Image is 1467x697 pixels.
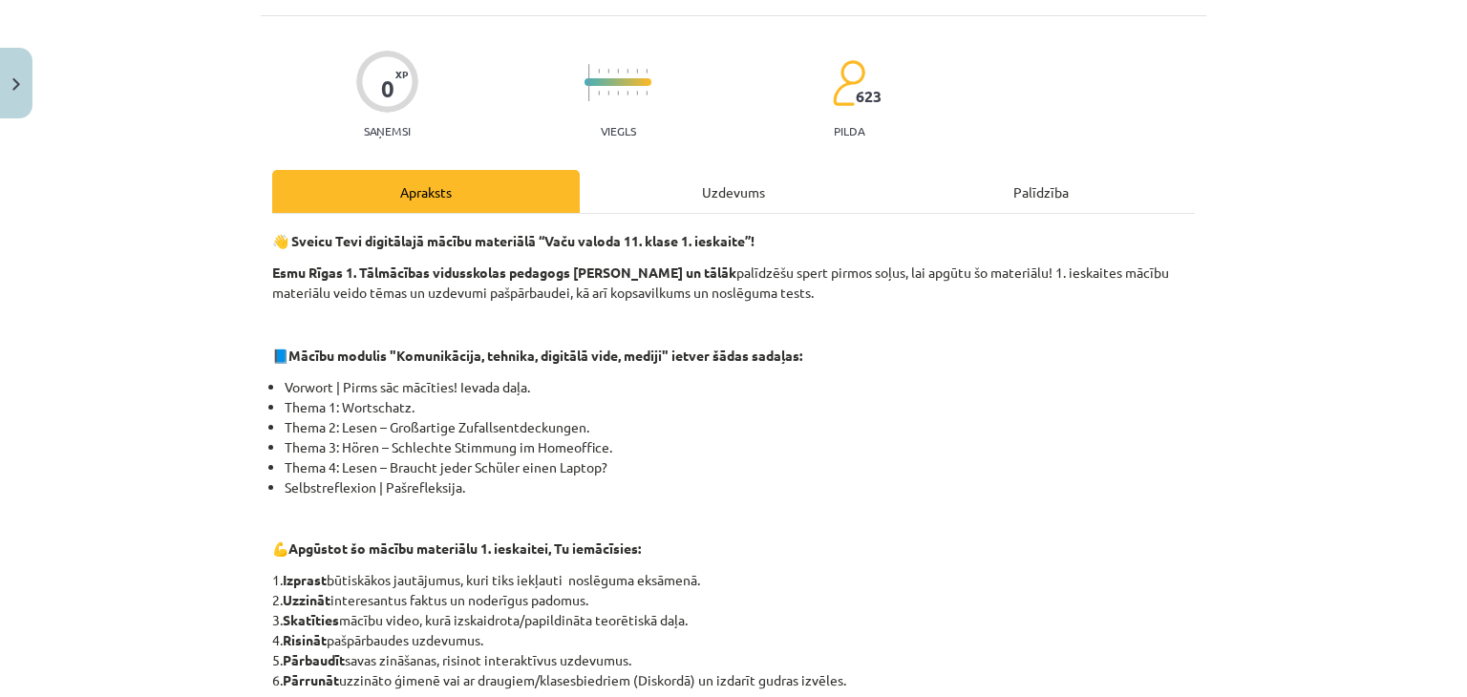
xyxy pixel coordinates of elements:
[283,631,327,648] strong: Risināt
[285,417,1195,437] li: Thema 2: Lesen – Großartige Zufallsentdeckungen.
[636,69,638,74] img: icon-short-line-57e1e144782c952c97e751825c79c345078a6d821885a25fce030b3d8c18986b.svg
[272,570,1195,690] p: 1. būtiskākos jautājumus, kuri tiks iekļauti noslēguma eksāmenā. 2. interesantus faktus un noderī...
[285,457,1195,477] li: Thema 4: Lesen – Braucht jeder Schüler einen Laptop?
[598,91,600,95] img: icon-short-line-57e1e144782c952c97e751825c79c345078a6d821885a25fce030b3d8c18986b.svg
[283,591,330,608] strong: Uzzināt
[636,91,638,95] img: icon-short-line-57e1e144782c952c97e751825c79c345078a6d821885a25fce030b3d8c18986b.svg
[272,346,1195,366] p: 📘
[12,78,20,91] img: icon-close-lesson-0947bae3869378f0d4975bcd49f059093ad1ed9edebbc8119c70593378902aed.svg
[607,69,609,74] img: icon-short-line-57e1e144782c952c97e751825c79c345078a6d821885a25fce030b3d8c18986b.svg
[283,651,345,668] strong: Pārbaudīt
[617,91,619,95] img: icon-short-line-57e1e144782c952c97e751825c79c345078a6d821885a25fce030b3d8c18986b.svg
[288,539,641,557] strong: Apgūstot šo mācību materiālu 1. ieskaitei, Tu iemācīsies:
[285,477,1195,497] li: Selbstreflexion | Pašrefleksija.
[646,91,648,95] img: icon-short-line-57e1e144782c952c97e751825c79c345078a6d821885a25fce030b3d8c18986b.svg
[834,124,864,137] p: pilda
[617,69,619,74] img: icon-short-line-57e1e144782c952c97e751825c79c345078a6d821885a25fce030b3d8c18986b.svg
[285,437,1195,457] li: Thema 3: Hören – Schlechte Stimmung im Homeoffice.
[856,88,882,105] span: 623
[356,124,418,137] p: Saņemsi
[288,347,802,364] strong: Mācību modulis "Komunikācija, tehnika, digitālā vide, mediji" ietver šādas sadaļas:
[285,377,1195,397] li: Vorwort | Pirms sāc mācīties! Ievada daļa.
[598,69,600,74] img: icon-short-line-57e1e144782c952c97e751825c79c345078a6d821885a25fce030b3d8c18986b.svg
[627,91,628,95] img: icon-short-line-57e1e144782c952c97e751825c79c345078a6d821885a25fce030b3d8c18986b.svg
[272,170,580,213] div: Apraksts
[588,64,590,101] img: icon-long-line-d9ea69661e0d244f92f715978eff75569469978d946b2353a9bb055b3ed8787d.svg
[832,59,865,107] img: students-c634bb4e5e11cddfef0936a35e636f08e4e9abd3cc4e673bd6f9a4125e45ecb1.svg
[272,264,736,281] strong: Esmu Rīgas 1. Tālmācības vidusskolas pedagogs [PERSON_NAME] un tālāk
[607,91,609,95] img: icon-short-line-57e1e144782c952c97e751825c79c345078a6d821885a25fce030b3d8c18986b.svg
[580,170,887,213] div: Uzdevums
[283,611,339,628] strong: Skatīties
[272,263,1195,303] p: palīdzēšu spert pirmos soļus, lai apgūtu šo materiālu! 1. ieskaites mācību materiālu veido tēmas ...
[272,539,1195,559] p: 💪
[272,232,755,249] strong: 👋 Sveicu Tevi digitālajā mācību materiālā “Vaču valoda 11. klase 1. ieskaite”!
[627,69,628,74] img: icon-short-line-57e1e144782c952c97e751825c79c345078a6d821885a25fce030b3d8c18986b.svg
[646,69,648,74] img: icon-short-line-57e1e144782c952c97e751825c79c345078a6d821885a25fce030b3d8c18986b.svg
[283,671,339,688] strong: Pārrunāt
[381,75,394,102] div: 0
[285,397,1195,417] li: Thema 1: Wortschatz.
[601,124,636,137] p: Viegls
[887,170,1195,213] div: Palīdzība
[283,571,327,588] strong: Izprast
[395,69,408,79] span: XP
